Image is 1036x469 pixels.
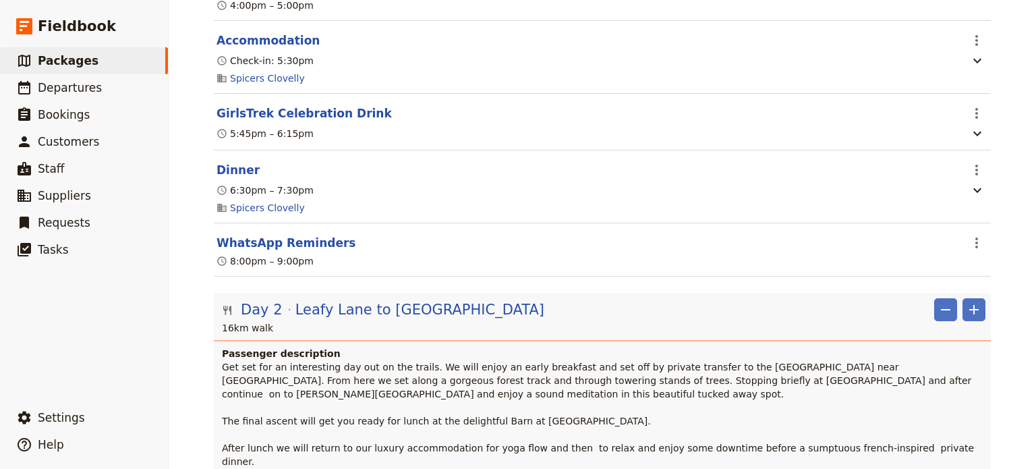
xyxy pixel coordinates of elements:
button: Edit this itinerary item [217,32,320,49]
div: Keywords by Traffic [149,80,227,88]
button: Actions [965,29,988,52]
button: Remove [934,298,957,321]
a: Spicers Clovelly [230,201,305,215]
span: Requests [38,216,90,229]
span: Settings [38,411,85,424]
div: 6:30pm – 7:30pm [217,184,314,197]
span: Leafy Lane to [GEOGRAPHIC_DATA] [295,300,544,320]
img: website_grey.svg [22,35,32,46]
span: Suppliers [38,189,91,202]
a: Spicers Clovelly [230,72,305,85]
button: Actions [965,102,988,125]
button: Edit day information [222,300,544,320]
button: Actions [965,159,988,182]
h4: Passenger description [222,347,985,360]
img: tab_domain_overview_orange.svg [36,78,47,89]
button: Actions [965,231,988,254]
img: logo_orange.svg [22,22,32,32]
img: tab_keywords_by_traffic_grey.svg [134,78,145,89]
button: Edit this itinerary item [217,105,392,121]
p: Get set for an interesting day out on the trails. We will enjoy an early breakfast and set off by... [222,360,985,468]
span: Departures [38,81,102,94]
span: Packages [38,54,98,67]
span: Customers [38,135,99,148]
p: 16km walk [222,321,985,335]
div: 5:45pm – 6:15pm [217,127,314,140]
span: Staff [38,162,65,175]
button: Edit this itinerary item [217,162,260,178]
div: 8:00pm – 9:00pm [217,254,314,268]
button: Add [962,298,985,321]
span: Help [38,438,64,451]
div: Check-in: 5:30pm [217,54,314,67]
span: Fieldbook [38,16,116,36]
span: Bookings [38,108,90,121]
div: Domain Overview [51,80,121,88]
span: Tasks [38,243,69,256]
div: Domain: [DOMAIN_NAME] [35,35,148,46]
div: v 4.0.24 [38,22,66,32]
span: Day 2 [241,300,283,320]
button: Edit this itinerary item [217,235,355,251]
